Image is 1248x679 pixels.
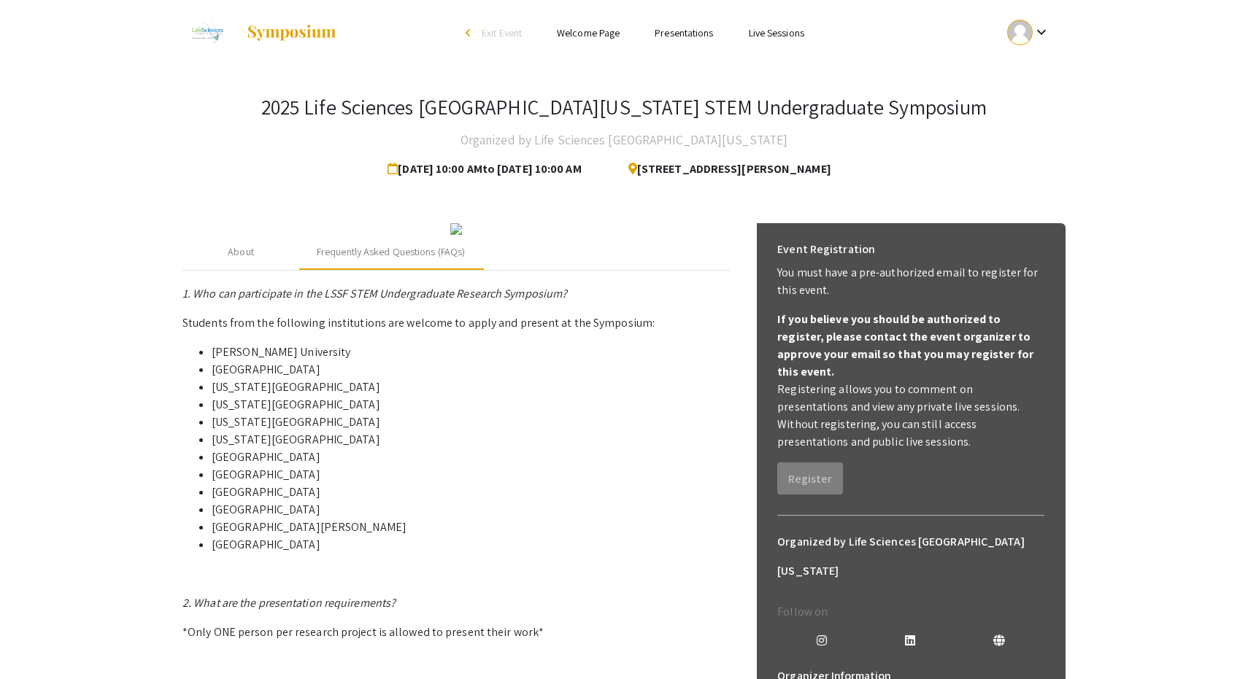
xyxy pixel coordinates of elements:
[655,26,713,39] a: Presentations
[461,125,787,155] h4: Organized by Life Sciences [GEOGRAPHIC_DATA][US_STATE]
[482,26,522,39] span: Exit Event
[317,244,465,260] div: Frequently Asked Questions (FAQs)
[617,155,831,184] span: [STREET_ADDRESS][PERSON_NAME]
[450,223,462,235] img: 32153a09-f8cb-4114-bf27-cfb6bc84fc69.png
[777,381,1044,451] p: Registering allows you to comment on presentations and view any private live sessions. Without re...
[777,311,1033,379] b: If you believe you should be authorized to register, please contact the event organizer to approv...
[228,244,254,260] div: About
[777,603,1044,621] p: Follow on
[182,15,231,51] img: 2025 Life Sciences South Florida STEM Undergraduate Symposium
[777,462,843,494] button: Register
[182,15,337,51] a: 2025 Life Sciences South Florida STEM Undergraduate Symposium
[261,95,987,120] h3: 2025 Life Sciences [GEOGRAPHIC_DATA][US_STATE] STEM Undergraduate Symposium
[182,624,730,641] p: *Only ONE person per research project is allowed to present their work*
[212,414,730,431] li: [US_STATE][GEOGRAPHIC_DATA]
[246,24,337,42] img: Symposium by ForagerOne
[212,466,730,484] li: [GEOGRAPHIC_DATA]
[1033,23,1050,41] mat-icon: Expand account dropdown
[466,28,474,37] div: arrow_back_ios
[212,361,730,379] li: [GEOGRAPHIC_DATA]
[212,379,730,396] li: [US_STATE][GEOGRAPHIC_DATA]
[11,613,62,668] iframe: Chat
[212,536,730,554] li: [GEOGRAPHIC_DATA]
[212,519,730,536] li: [GEOGRAPHIC_DATA][PERSON_NAME]
[212,501,730,519] li: [GEOGRAPHIC_DATA]
[777,527,1044,586] h6: Organized by Life Sciences [GEOGRAPHIC_DATA][US_STATE]
[212,449,730,466] li: [GEOGRAPHIC_DATA]
[212,396,730,414] li: [US_STATE][GEOGRAPHIC_DATA]
[557,26,620,39] a: Welcome Page
[182,314,730,332] p: Students from the following institutions are welcome to apply and present at the Symposium:
[777,235,875,264] h6: Event Registration
[777,264,1044,299] p: You must have a pre-authorized email to register for this event.
[212,431,730,449] li: [US_STATE][GEOGRAPHIC_DATA]
[388,155,587,184] span: [DATE] 10:00 AM to [DATE] 10:00 AM
[749,26,804,39] a: Live Sessions
[992,16,1066,49] button: Expand account dropdown
[182,286,567,301] em: 1. Who can participate in the LSSF STEM Undergraduate Research Symposium?
[212,484,730,501] li: [GEOGRAPHIC_DATA]
[212,344,730,361] li: [PERSON_NAME] University
[182,595,396,610] em: 2. What are the presentation requirements?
